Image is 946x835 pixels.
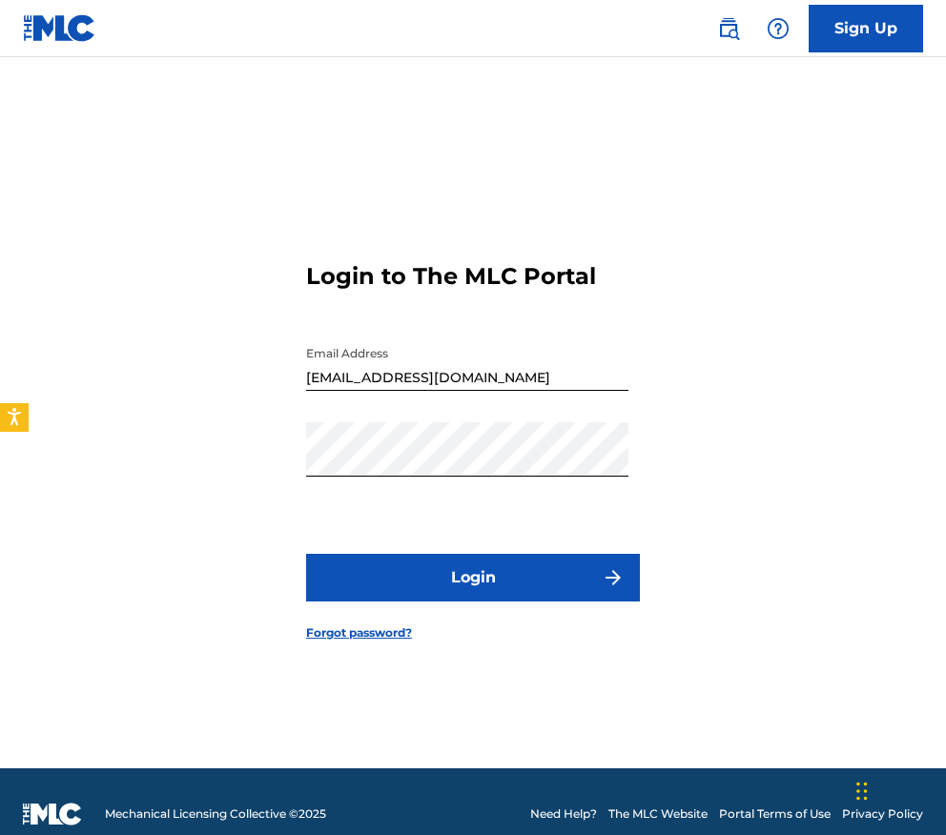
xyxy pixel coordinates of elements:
[842,805,923,823] a: Privacy Policy
[717,17,740,40] img: search
[602,566,625,589] img: f7272a7cc735f4ea7f67.svg
[856,763,868,820] div: Drag
[719,805,831,823] a: Portal Terms of Use
[809,5,923,52] a: Sign Up
[759,10,797,48] div: Help
[105,805,326,823] span: Mechanical Licensing Collective © 2025
[306,624,412,642] a: Forgot password?
[306,554,640,601] button: Login
[23,14,96,42] img: MLC Logo
[23,803,82,825] img: logo
[306,262,596,291] h3: Login to The MLC Portal
[767,17,790,40] img: help
[530,805,597,823] a: Need Help?
[608,805,708,823] a: The MLC Website
[709,10,748,48] a: Public Search
[851,743,946,835] iframe: Chat Widget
